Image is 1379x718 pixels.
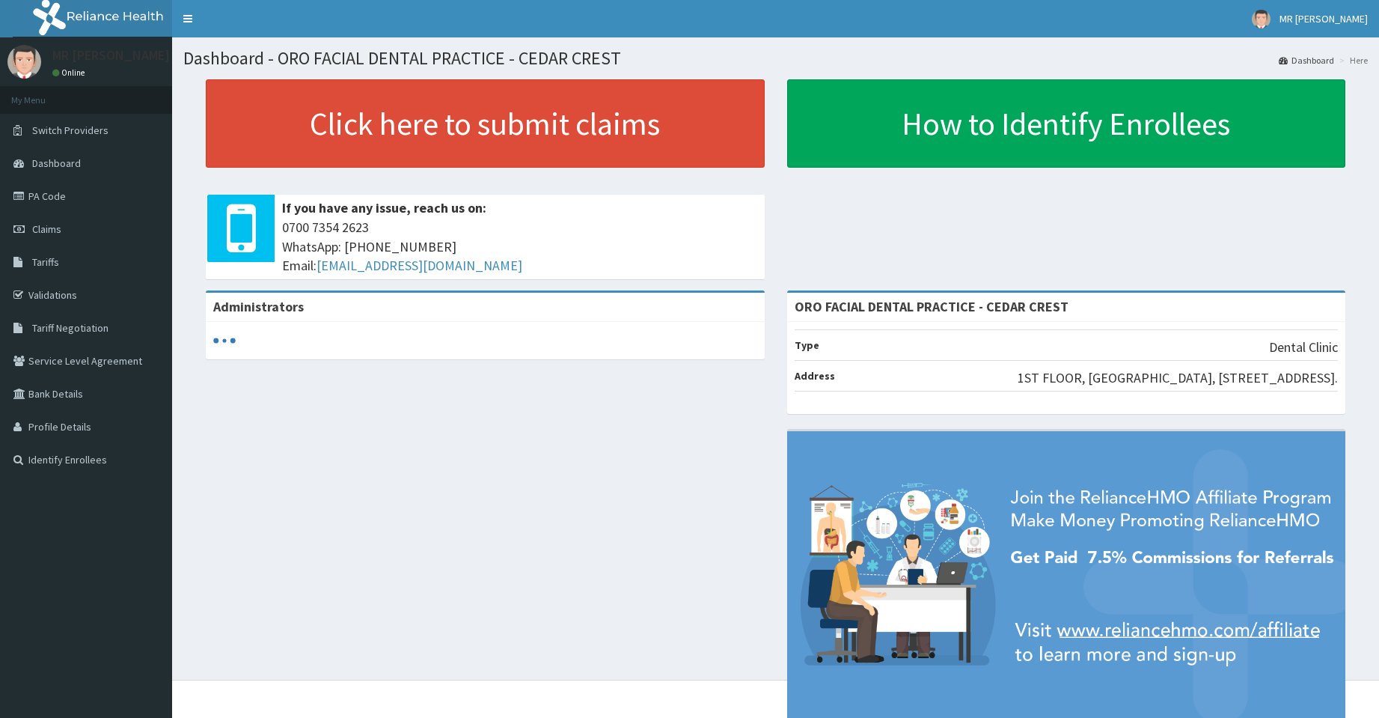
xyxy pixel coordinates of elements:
[282,199,486,216] b: If you have any issue, reach us on:
[282,218,757,276] span: 0700 7354 2623 WhatsApp: [PHONE_NUMBER] Email:
[795,338,819,352] b: Type
[1269,338,1338,357] p: Dental Clinic
[1252,10,1271,28] img: User Image
[32,321,108,335] span: Tariff Negotiation
[787,79,1346,168] a: How to Identify Enrollees
[32,222,61,236] span: Claims
[317,257,522,274] a: [EMAIL_ADDRESS][DOMAIN_NAME]
[1018,368,1338,388] p: 1ST FLOOR, [GEOGRAPHIC_DATA], [STREET_ADDRESS].
[52,49,170,62] p: MR [PERSON_NAME]
[1279,12,1368,25] span: MR [PERSON_NAME]
[52,67,88,78] a: Online
[206,79,765,168] a: Click here to submit claims
[1336,54,1368,67] li: Here
[213,298,304,315] b: Administrators
[1279,54,1334,67] a: Dashboard
[795,298,1068,315] strong: ORO FACIAL DENTAL PRACTICE - CEDAR CREST
[32,255,59,269] span: Tariffs
[7,45,41,79] img: User Image
[795,369,835,383] b: Address
[32,124,108,137] span: Switch Providers
[32,156,81,170] span: Dashboard
[183,49,1368,68] h1: Dashboard - ORO FACIAL DENTAL PRACTICE - CEDAR CREST
[213,329,236,352] svg: audio-loading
